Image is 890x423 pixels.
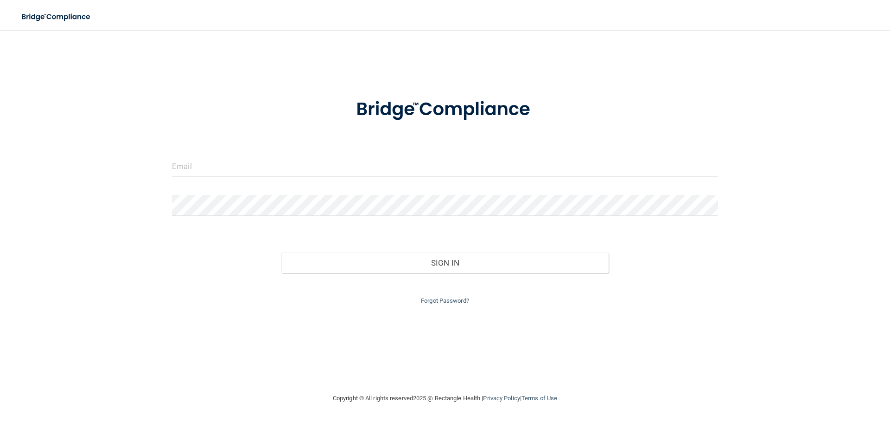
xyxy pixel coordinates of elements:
[483,395,520,402] a: Privacy Policy
[337,85,553,134] img: bridge_compliance_login_screen.278c3ca4.svg
[521,395,557,402] a: Terms of Use
[281,253,609,273] button: Sign In
[421,297,469,304] a: Forgot Password?
[14,7,99,26] img: bridge_compliance_login_screen.278c3ca4.svg
[172,156,718,177] input: Email
[276,384,614,413] div: Copyright © All rights reserved 2025 @ Rectangle Health | |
